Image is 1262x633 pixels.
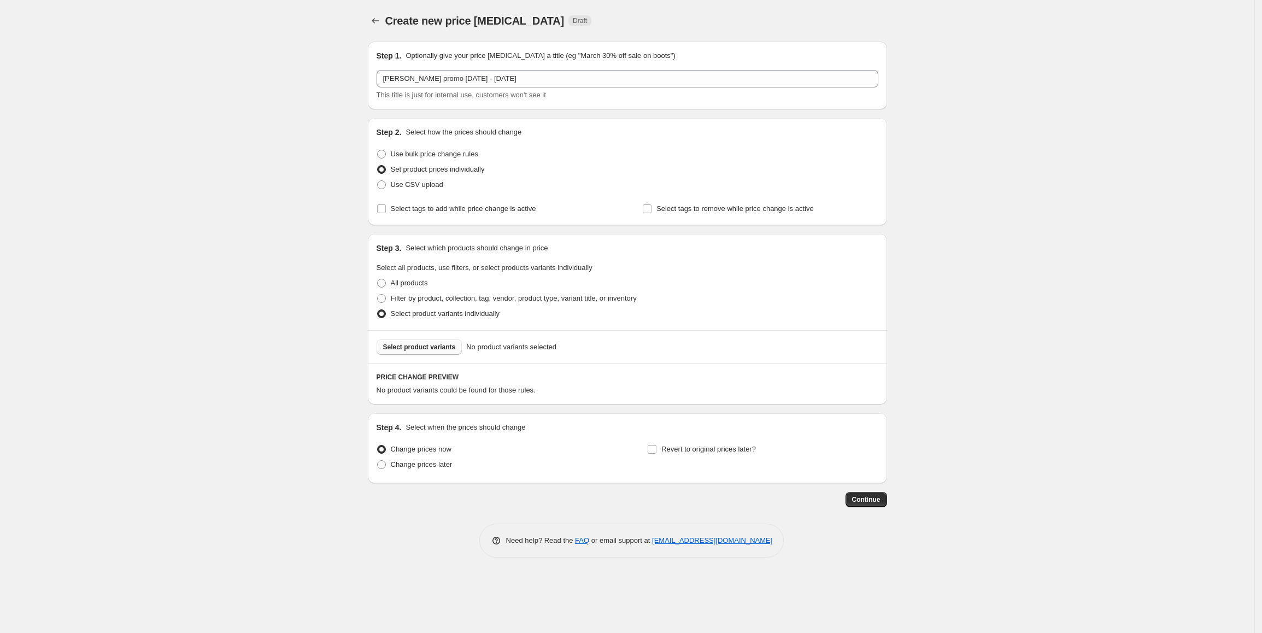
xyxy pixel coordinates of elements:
[466,342,556,353] span: No product variants selected
[391,279,428,287] span: All products
[656,204,814,213] span: Select tags to remove while price change is active
[391,165,485,173] span: Set product prices individually
[377,70,878,87] input: 30% off holiday sale
[852,495,881,504] span: Continue
[589,536,652,544] span: or email support at
[652,536,772,544] a: [EMAIL_ADDRESS][DOMAIN_NAME]
[406,50,675,61] p: Optionally give your price [MEDICAL_DATA] a title (eg "March 30% off sale on boots")
[406,243,548,254] p: Select which products should change in price
[391,150,478,158] span: Use bulk price change rules
[391,460,453,468] span: Change prices later
[385,15,565,27] span: Create new price [MEDICAL_DATA]
[573,16,587,25] span: Draft
[377,386,536,394] span: No product variants could be found for those rules.
[377,50,402,61] h2: Step 1.
[391,309,500,318] span: Select product variants individually
[377,127,402,138] h2: Step 2.
[575,536,589,544] a: FAQ
[368,13,383,28] button: Price change jobs
[846,492,887,507] button: Continue
[383,343,456,351] span: Select product variants
[661,445,756,453] span: Revert to original prices later?
[391,180,443,189] span: Use CSV upload
[377,91,546,99] span: This title is just for internal use, customers won't see it
[406,127,521,138] p: Select how the prices should change
[391,445,451,453] span: Change prices now
[506,536,576,544] span: Need help? Read the
[377,373,878,382] h6: PRICE CHANGE PREVIEW
[406,422,525,433] p: Select when the prices should change
[391,294,637,302] span: Filter by product, collection, tag, vendor, product type, variant title, or inventory
[377,263,592,272] span: Select all products, use filters, or select products variants individually
[377,339,462,355] button: Select product variants
[377,243,402,254] h2: Step 3.
[391,204,536,213] span: Select tags to add while price change is active
[377,422,402,433] h2: Step 4.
